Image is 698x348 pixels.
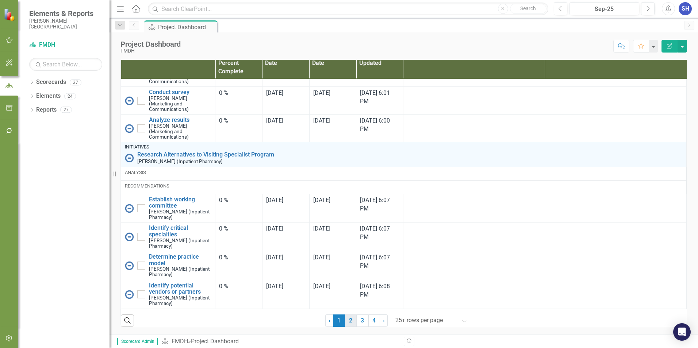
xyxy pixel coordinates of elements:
[360,196,399,213] div: [DATE] 6:07 PM
[545,251,686,280] td: Double-Click to Edit
[60,107,72,113] div: 27
[545,115,686,142] td: Double-Click to Edit
[149,68,211,84] small: [PERSON_NAME] (Marketing and Communications)
[569,2,639,15] button: Sep-25
[403,115,545,142] td: Double-Click to Edit
[313,254,330,261] span: [DATE]
[125,232,134,241] img: No Information
[4,8,16,21] img: ClearPoint Strategy
[313,89,330,96] span: [DATE]
[64,93,76,99] div: 24
[148,3,548,15] input: Search ClearPoint...
[137,159,223,164] small: [PERSON_NAME] (Inpatient Pharmacy)
[125,154,134,162] img: No Information
[673,323,691,341] div: Open Intercom Messenger
[403,194,545,223] td: Double-Click to Edit
[262,280,309,309] td: Double-Click to Edit
[29,18,102,30] small: [PERSON_NAME][GEOGRAPHIC_DATA]
[120,48,181,54] div: FMDH
[149,96,211,112] small: [PERSON_NAME] (Marketing and Communications)
[121,251,215,280] td: Double-Click to Edit Right Click for Context Menu
[215,251,262,280] td: Double-Click to Edit
[125,96,134,105] img: No Information
[360,225,399,241] div: [DATE] 6:07 PM
[545,194,686,223] td: Double-Click to Edit
[219,196,258,205] div: 0 %
[403,280,545,309] td: Double-Click to Edit
[121,115,215,142] td: Double-Click to Edit Right Click for Context Menu
[219,282,258,291] div: 0 %
[403,251,545,280] td: Double-Click to Edit
[149,89,211,96] a: Conduct survey
[262,87,309,115] td: Double-Click to Edit
[149,254,211,266] a: Determine practice model
[121,180,687,194] td: Double-Click to Edit
[266,254,283,261] span: [DATE]
[360,117,399,134] div: [DATE] 6:00 PM
[149,238,211,249] small: [PERSON_NAME] (Inpatient Pharmacy)
[125,261,134,270] img: No Information
[191,338,239,345] div: Project Dashboard
[545,87,686,115] td: Double-Click to Edit
[125,144,683,150] div: Initiatives
[125,183,683,189] div: Recommendations
[215,280,262,309] td: Double-Click to Edit
[215,87,262,115] td: Double-Click to Edit
[215,115,262,142] td: Double-Click to Edit
[333,314,345,327] span: 1
[309,194,356,223] td: Double-Click to Edit
[309,115,356,142] td: Double-Click to Edit
[572,5,637,13] div: Sep-25
[121,194,215,223] td: Double-Click to Edit Right Click for Context Menu
[121,167,687,180] td: Double-Click to Edit
[266,225,283,232] span: [DATE]
[329,317,330,324] span: ‹
[313,225,330,232] span: [DATE]
[29,9,102,18] span: Elements & Reports
[262,223,309,251] td: Double-Click to Edit
[121,87,215,115] td: Double-Click to Edit Right Click for Context Menu
[149,196,211,209] a: Establish working committee
[117,338,158,345] span: Scorecard Admin
[36,92,61,100] a: Elements
[125,124,134,133] img: No Information
[29,58,102,71] input: Search Below...
[403,87,545,115] td: Double-Click to Edit
[262,194,309,223] td: Double-Click to Edit
[149,123,211,140] small: [PERSON_NAME] (Marketing and Communications)
[121,142,687,167] td: Double-Click to Edit Right Click for Context Menu
[360,282,399,299] div: [DATE] 6:08 PM
[29,41,102,49] a: FMDH
[313,117,330,124] span: [DATE]
[36,78,66,86] a: Scorecards
[215,223,262,251] td: Double-Click to Edit
[158,23,215,32] div: Project Dashboard
[121,280,215,309] td: Double-Click to Edit Right Click for Context Menu
[679,2,692,15] button: SH
[137,151,683,158] a: Research Alternatives to Visiting Specialist Program
[161,337,398,346] div: »
[313,283,330,290] span: [DATE]
[403,223,545,251] td: Double-Click to Edit
[125,290,134,299] img: No Information
[266,197,283,204] span: [DATE]
[149,295,211,306] small: [PERSON_NAME] (Inpatient Pharmacy)
[368,314,380,327] a: 4
[309,251,356,280] td: Double-Click to Edit
[266,117,283,124] span: [DATE]
[219,117,258,125] div: 0 %
[262,251,309,280] td: Double-Click to Edit
[262,115,309,142] td: Double-Click to Edit
[149,117,211,123] a: Analyze results
[149,282,211,295] a: Identify potential vendors or partners
[360,254,399,270] div: [DATE] 6:07 PM
[215,194,262,223] td: Double-Click to Edit
[266,89,283,96] span: [DATE]
[545,280,686,309] td: Double-Click to Edit
[36,106,57,114] a: Reports
[125,204,134,213] img: No Information
[309,223,356,251] td: Double-Click to Edit
[345,314,357,327] a: 2
[309,87,356,115] td: Double-Click to Edit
